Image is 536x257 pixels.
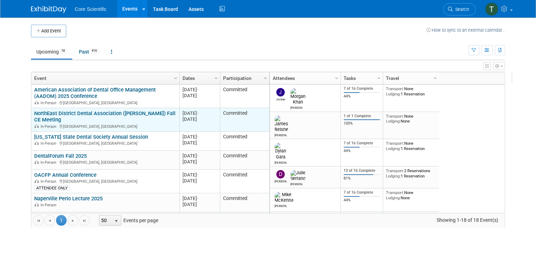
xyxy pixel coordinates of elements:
span: - [197,87,198,92]
td: Committed [220,132,269,151]
div: 2 Reservations 1 Reservation [386,168,437,178]
a: Upcoming18 [31,45,72,58]
span: Transport: [386,86,404,91]
span: Column Settings [213,75,219,81]
span: In-Person [41,160,58,165]
span: Lodging: [386,119,401,124]
span: In-Person [41,141,58,146]
a: [US_STATE] State Dental Society Annual Session [34,134,148,140]
div: ATTENDEE ONLY [34,185,70,191]
td: Committed [220,170,269,193]
span: - [197,196,198,201]
a: Column Settings [262,72,270,83]
div: 44% [344,198,380,203]
img: Morgan Khan [290,88,306,105]
a: Tasks [344,72,378,84]
span: Transport: [386,168,404,173]
div: Dan Boro [275,178,287,183]
button: Add Event [31,25,66,37]
span: Lodging: [386,174,401,178]
img: ExhibitDay [31,6,66,13]
a: Column Settings [432,72,439,83]
span: Showing 1-18 of 18 Event(s) [430,215,505,225]
div: Jordan McCullough [275,96,287,101]
td: Committed [220,212,269,236]
span: 50 [99,215,111,225]
div: [DATE] [183,134,217,140]
div: Julie Serrano [290,181,303,186]
img: Thila Pathma [485,2,498,16]
div: [DATE] [183,87,217,93]
div: [GEOGRAPHIC_DATA], [GEOGRAPHIC_DATA] [34,100,176,106]
span: In-Person [41,203,58,207]
div: 100% [344,121,380,126]
span: Column Settings [376,75,382,81]
div: [DATE] [183,201,217,207]
img: In-Person Event [35,101,39,104]
span: Transport: [386,190,404,195]
a: Go to the next page [68,215,78,226]
span: - [197,153,198,158]
span: Lodging: [386,92,401,96]
span: In-Person [41,124,58,129]
span: Events per page [90,215,165,226]
div: 81% [344,176,380,181]
a: OACFP Annual Conference [34,172,97,178]
span: Lodging: [386,146,401,151]
a: Go to the first page [33,215,44,226]
td: Committed [220,193,269,212]
div: None None [386,114,437,124]
img: In-Person Event [35,160,39,164]
a: Attendees [273,72,336,84]
span: In-Person [41,101,58,105]
div: [DATE] [183,172,217,178]
span: Lodging: [386,195,401,200]
div: [DATE] [183,93,217,99]
a: American Association of Dental Office Management (AADOM) 2025 Conference [34,87,156,100]
div: [DATE] [183,178,217,184]
div: None 1 Reservation [386,86,437,96]
div: [DATE] [183,159,217,165]
a: Search [443,3,476,15]
img: James Belshe [275,115,288,132]
div: 7 of 16 Complete [344,190,380,195]
a: Naperville Perio Lecture 2025 [34,195,103,202]
div: 44% [344,94,380,99]
img: Mike McKenna [275,192,294,203]
span: - [197,134,198,139]
div: 1 of 1 Complete [344,114,380,119]
span: 18 [59,48,67,54]
img: In-Person Event [35,141,39,145]
div: 44% [344,149,380,153]
span: Core Scientific [75,6,106,12]
a: Go to the last page [79,215,90,226]
span: Column Settings [263,75,268,81]
span: Transport: [386,114,404,119]
span: In-Person [41,179,58,184]
a: Dates [183,72,215,84]
span: 1 [56,215,67,226]
div: [DATE] [183,140,217,146]
div: 7 of 16 Complete [344,86,380,91]
img: Dan Boro [276,170,285,178]
img: Jordan McCullough [276,88,285,96]
div: [GEOGRAPHIC_DATA], [GEOGRAPHIC_DATA] [34,159,176,165]
span: Go to the next page [70,218,76,224]
a: Participation [223,72,265,84]
img: In-Person Event [35,179,39,183]
div: [GEOGRAPHIC_DATA], [GEOGRAPHIC_DATA] [34,123,176,129]
a: Column Settings [212,72,220,83]
a: Column Settings [172,72,180,83]
span: - [197,111,198,116]
span: Go to the first page [36,218,41,224]
div: Mike McKenna [275,203,287,208]
span: Transport: [386,141,404,146]
a: Column Settings [375,72,383,83]
div: None None [386,190,437,200]
div: Morgan Khan [290,105,303,109]
span: Go to the previous page [47,218,53,224]
a: DentalForum Fall 2025 [34,153,87,159]
img: In-Person Event [35,203,39,206]
a: Travel [386,72,435,84]
div: [DATE] [183,110,217,116]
